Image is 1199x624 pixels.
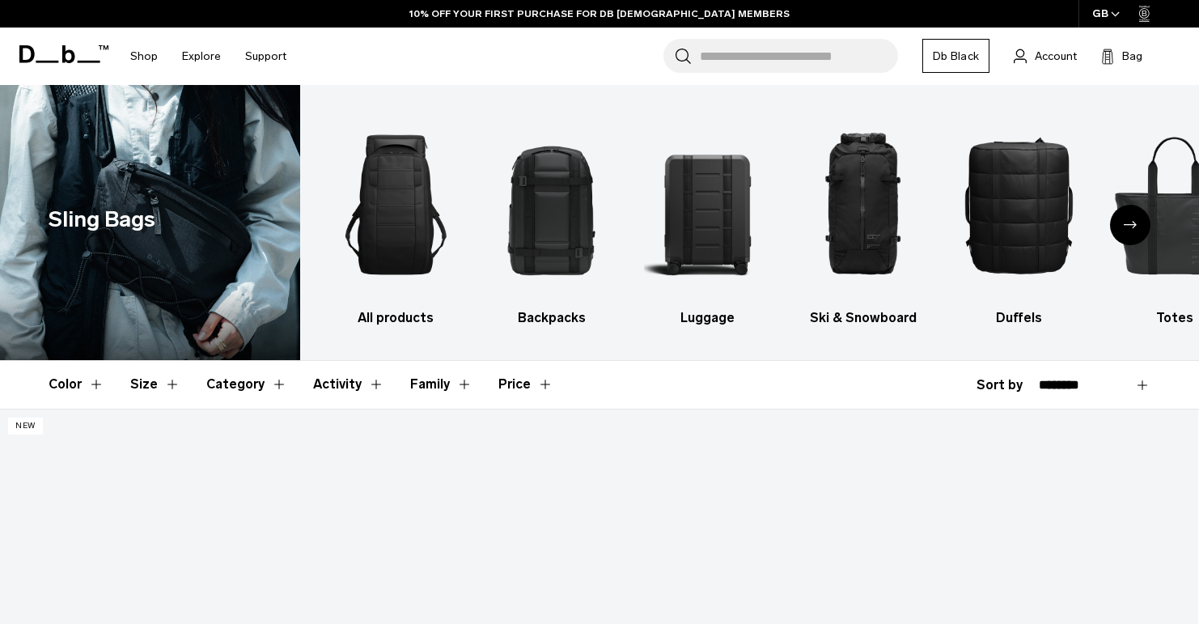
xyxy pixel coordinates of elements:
[644,109,772,300] img: Db
[644,109,772,328] a: Db Luggage
[409,6,790,21] a: 10% OFF YOUR FIRST PURCHASE FOR DB [DEMOGRAPHIC_DATA] MEMBERS
[130,361,180,408] button: Toggle Filter
[799,308,927,328] h3: Ski & Snowboard
[799,109,927,328] a: Db Ski & Snowboard
[1101,46,1142,66] button: Bag
[333,109,460,300] img: Db
[488,109,616,300] img: Db
[333,308,460,328] h3: All products
[313,361,384,408] button: Toggle Filter
[130,28,158,85] a: Shop
[1122,48,1142,65] span: Bag
[333,109,460,328] a: Db All products
[1035,48,1077,65] span: Account
[498,361,553,408] button: Toggle Price
[488,109,616,328] a: Db Backpacks
[644,308,772,328] h3: Luggage
[245,28,286,85] a: Support
[799,109,927,300] img: Db
[955,308,1083,328] h3: Duffels
[1110,205,1150,245] div: Next slide
[182,28,221,85] a: Explore
[922,39,989,73] a: Db Black
[49,361,104,408] button: Toggle Filter
[488,109,616,328] li: 2 / 10
[955,109,1083,328] a: Db Duffels
[410,361,472,408] button: Toggle Filter
[333,109,460,328] li: 1 / 10
[1014,46,1077,66] a: Account
[955,109,1083,328] li: 5 / 10
[799,109,927,328] li: 4 / 10
[644,109,772,328] li: 3 / 10
[206,361,287,408] button: Toggle Filter
[49,203,155,236] h1: Sling Bags
[955,109,1083,300] img: Db
[488,308,616,328] h3: Backpacks
[118,28,299,85] nav: Main Navigation
[8,418,43,435] p: New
